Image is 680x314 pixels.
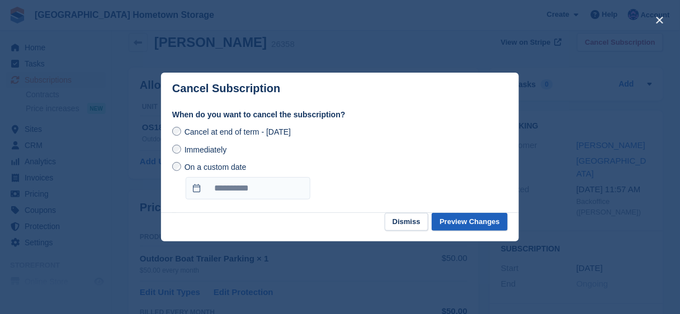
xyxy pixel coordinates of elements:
span: On a custom date [185,163,247,172]
input: On a custom date [172,162,181,171]
button: Dismiss [385,213,428,231]
span: Cancel at end of term - [DATE] [185,127,291,136]
span: Immediately [185,145,226,154]
button: Preview Changes [432,213,508,231]
input: Cancel at end of term - [DATE] [172,127,181,136]
p: Cancel Subscription [172,82,280,95]
button: close [651,11,669,29]
input: Immediately [172,145,181,154]
label: When do you want to cancel the subscription? [172,109,508,121]
input: On a custom date [186,177,310,199]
